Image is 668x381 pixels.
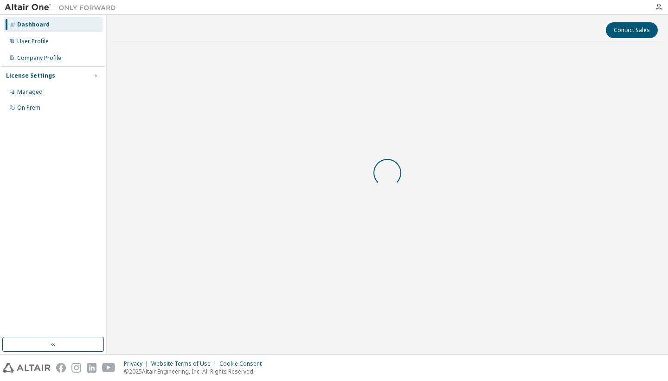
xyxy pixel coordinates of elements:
div: On Prem [17,104,40,112]
img: altair_logo.svg [3,363,51,373]
img: instagram.svg [71,363,81,373]
div: License Settings [6,72,55,79]
img: Altair One [5,3,121,12]
div: Website Terms of Use [151,360,219,368]
div: Dashboard [17,21,50,28]
div: Cookie Consent [219,360,267,368]
p: © 2025 Altair Engineering, Inc. All Rights Reserved. [124,368,267,375]
img: youtube.svg [102,363,116,373]
img: linkedin.svg [87,363,96,373]
div: Company Profile [17,54,61,62]
img: facebook.svg [56,363,66,373]
button: Contact Sales [606,22,658,38]
div: Privacy [124,360,151,368]
div: User Profile [17,38,49,45]
div: Managed [17,88,43,96]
